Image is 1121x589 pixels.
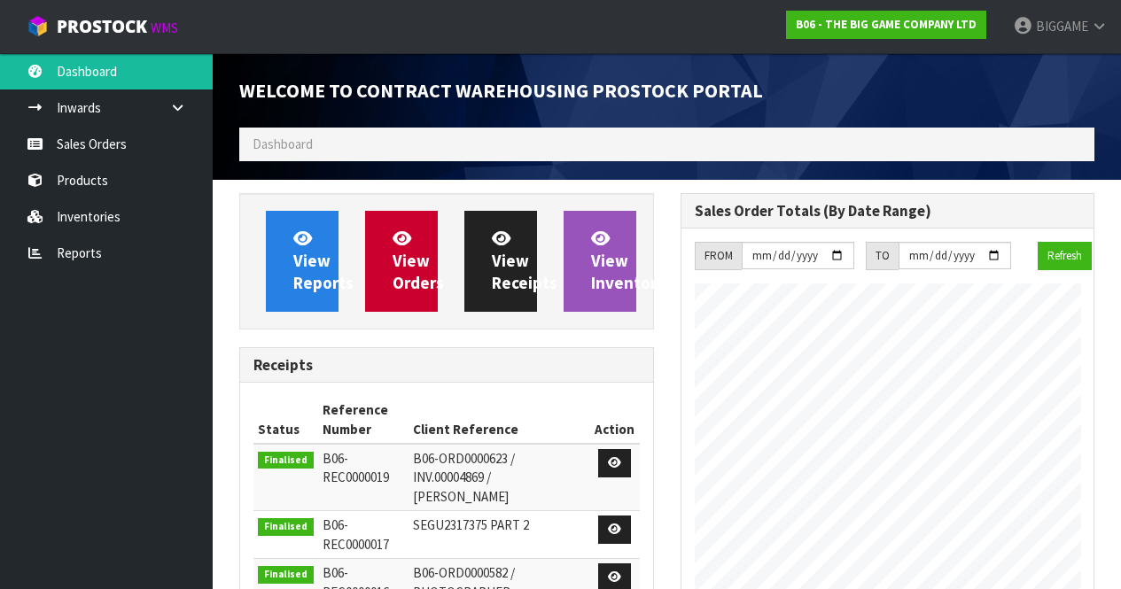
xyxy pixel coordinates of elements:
[695,242,742,270] div: FROM
[409,396,590,444] th: Client Reference
[258,566,314,584] span: Finalised
[258,452,314,469] span: Finalised
[866,242,899,270] div: TO
[413,516,529,533] span: SEGU2317375 PART 2
[253,136,313,152] span: Dashboard
[591,228,666,294] span: View Inventory
[393,228,444,294] span: View Orders
[323,450,389,485] span: B06-REC0000019
[796,17,977,32] strong: B06 - THE BIG GAME COMPANY LTD
[57,15,147,38] span: ProStock
[564,211,636,312] a: ViewInventory
[464,211,537,312] a: ViewReceipts
[27,15,49,37] img: cube-alt.png
[323,516,389,552] span: B06-REC0000017
[1036,18,1088,35] span: BIGGAME
[492,228,557,294] span: View Receipts
[253,357,640,374] h3: Receipts
[695,203,1081,220] h3: Sales Order Totals (By Date Range)
[1038,242,1092,270] button: Refresh
[365,211,438,312] a: ViewOrders
[413,450,515,505] span: B06-ORD0000623 / INV.00004869 / [PERSON_NAME]
[266,211,339,312] a: ViewReports
[151,19,178,36] small: WMS
[253,396,318,444] th: Status
[318,396,409,444] th: Reference Number
[239,78,763,103] span: Welcome to Contract Warehousing ProStock Portal
[258,518,314,536] span: Finalised
[590,396,639,444] th: Action
[293,228,354,294] span: View Reports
